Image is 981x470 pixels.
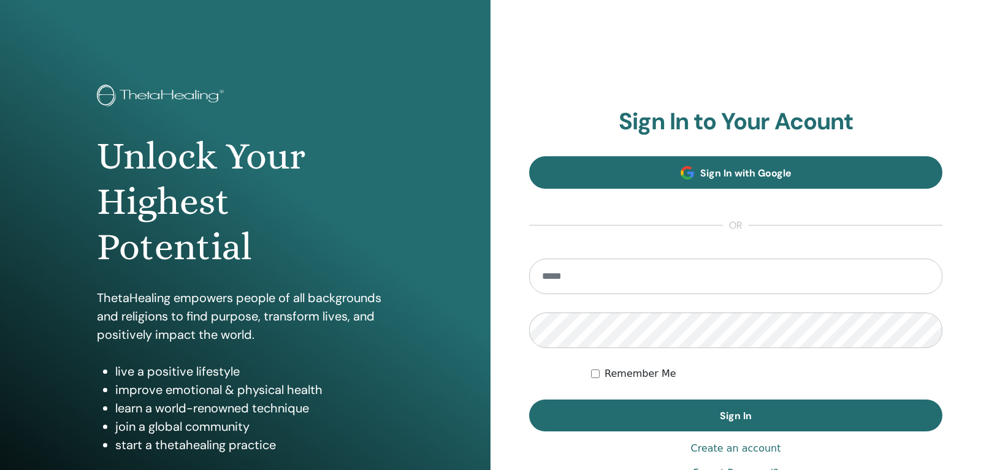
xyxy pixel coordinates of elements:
[115,417,393,436] li: join a global community
[591,366,942,381] div: Keep me authenticated indefinitely or until I manually logout
[115,381,393,399] li: improve emotional & physical health
[690,441,781,456] a: Create an account
[97,134,393,270] h1: Unlock Your Highest Potential
[115,436,393,454] li: start a thetahealing practice
[97,289,393,344] p: ThetaHealing empowers people of all backgrounds and religions to find purpose, transform lives, a...
[115,399,393,417] li: learn a world-renowned technique
[720,409,752,422] span: Sign In
[115,362,393,381] li: live a positive lifestyle
[529,400,942,431] button: Sign In
[529,108,942,136] h2: Sign In to Your Acount
[723,218,749,233] span: or
[529,156,942,189] a: Sign In with Google
[605,366,676,381] label: Remember Me
[700,167,792,180] span: Sign In with Google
